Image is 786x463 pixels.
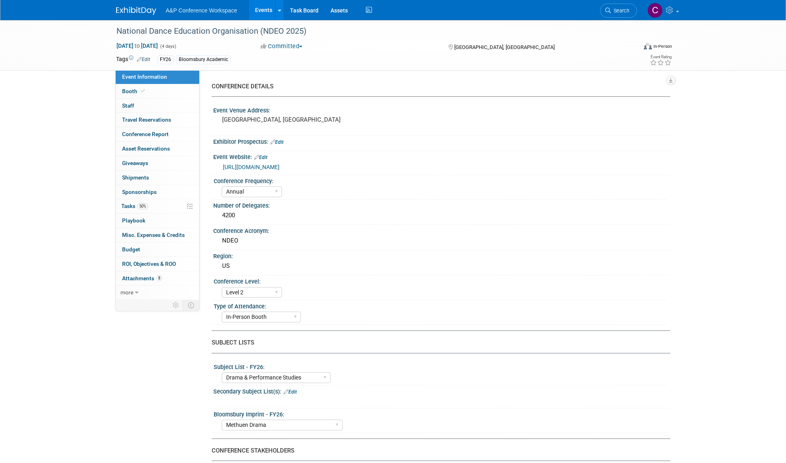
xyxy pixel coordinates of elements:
[116,243,199,257] a: Budget
[454,44,555,50] span: [GEOGRAPHIC_DATA], [GEOGRAPHIC_DATA]
[159,44,176,49] span: (4 days)
[223,164,280,170] a: [URL][DOMAIN_NAME]
[600,4,637,18] a: Search
[213,200,670,210] div: Number of Delegates:
[590,42,672,54] div: Event Format
[219,235,664,247] div: NDEO
[116,286,199,300] a: more
[122,73,167,80] span: Event Information
[213,225,670,235] div: Conference Acronym:
[214,275,667,286] div: Conference Level:
[284,389,297,395] a: Edit
[122,261,176,267] span: ROI, Objectives & ROO
[122,116,171,123] span: Travel Reservations
[120,289,133,296] span: more
[212,339,664,347] div: SUBJECT LISTS
[650,55,672,59] div: Event Rating
[116,185,199,199] a: Sponsorships
[116,228,199,242] a: Misc. Expenses & Credits
[258,42,306,51] button: Committed
[222,116,395,123] pre: [GEOGRAPHIC_DATA], [GEOGRAPHIC_DATA]
[213,136,670,146] div: Exhibitor Prospectus:
[647,3,663,18] img: Christine Ritchlin
[122,174,149,181] span: Shipments
[116,127,199,141] a: Conference Report
[116,171,199,185] a: Shipments
[122,102,134,109] span: Staff
[116,84,199,98] a: Booth
[141,89,145,93] i: Booth reservation complete
[137,57,150,62] a: Edit
[122,232,185,238] span: Misc. Expenses & Credits
[213,151,670,161] div: Event Website:
[213,385,670,396] div: Secondary Subject List(s):
[116,257,199,271] a: ROI, Objectives & ROO
[116,99,199,113] a: Staff
[122,145,170,152] span: Asset Reservations
[213,250,670,260] div: Region:
[116,42,158,49] span: [DATE] [DATE]
[122,160,148,166] span: Giveaways
[214,300,667,310] div: Type of Attendance:
[212,82,664,91] div: CONFERENCE DETAILS
[254,155,267,160] a: Edit
[116,7,156,15] img: ExhibitDay
[157,55,174,64] div: FY26
[114,24,625,39] div: National Dance Education Organisation (NDEO 2025)
[644,43,652,49] img: Format-Inperson.png
[214,408,667,418] div: Bloomsbury Imprint - FY26:
[219,209,664,222] div: 4200
[214,361,667,371] div: Subject List - FY26:
[270,139,284,145] a: Edit
[122,217,145,224] span: Playbook
[166,7,237,14] span: A&P Conference Workspace
[212,447,664,455] div: CONFERENCE STAKEHOLDERS
[653,43,672,49] div: In-Person
[122,275,162,281] span: Attachments
[116,55,150,64] td: Tags
[116,214,199,228] a: Playbook
[611,8,629,14] span: Search
[219,260,664,272] div: US
[137,203,148,209] span: 50%
[213,104,670,114] div: Event Venue Address:
[116,113,199,127] a: Travel Reservations
[122,131,169,137] span: Conference Report
[116,70,199,84] a: Event Information
[122,88,147,94] span: Booth
[133,43,141,49] span: to
[121,203,148,209] span: Tasks
[214,175,667,185] div: Conference Frequency:
[183,300,199,310] td: Toggle Event Tabs
[116,199,199,213] a: Tasks50%
[116,156,199,170] a: Giveaways
[116,142,199,156] a: Asset Reservations
[156,275,162,281] span: 8
[122,246,140,253] span: Budget
[176,55,231,64] div: Bloomsbury Academic
[169,300,183,310] td: Personalize Event Tab Strip
[122,189,157,195] span: Sponsorships
[116,271,199,286] a: Attachments8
